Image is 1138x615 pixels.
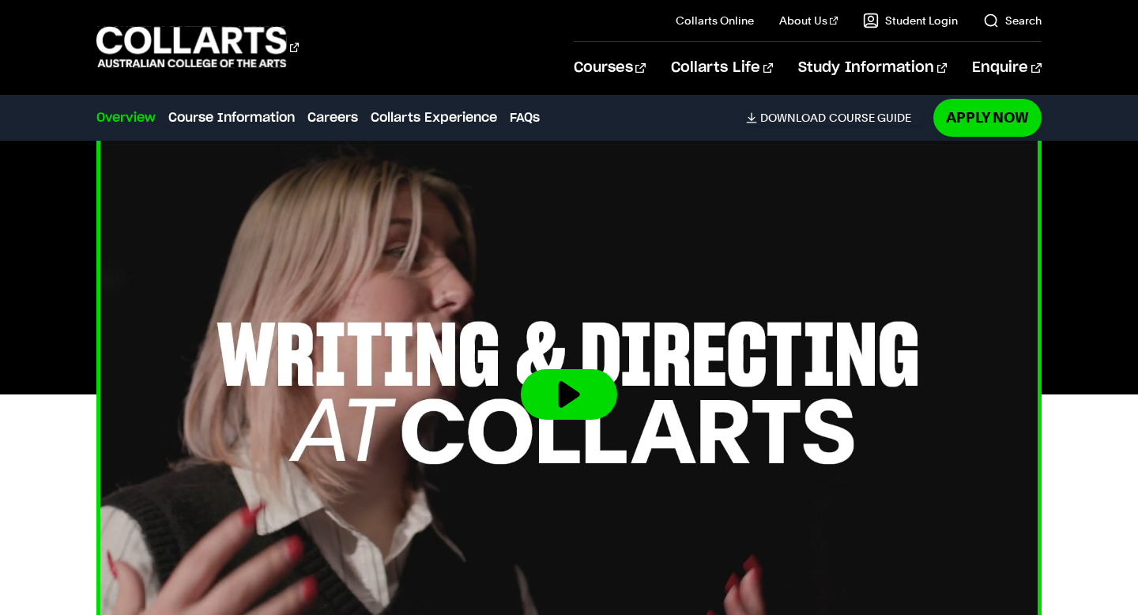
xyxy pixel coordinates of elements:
a: Collarts Experience [371,108,497,127]
span: Download [760,111,826,125]
a: Search [983,13,1042,28]
a: Collarts Life [671,42,773,94]
a: Enquire [972,42,1041,94]
a: FAQs [510,108,540,127]
a: Course Information [168,108,295,127]
a: Study Information [798,42,947,94]
a: Careers [307,108,358,127]
a: DownloadCourse Guide [746,111,924,125]
div: Go to homepage [96,25,299,70]
a: Apply Now [933,99,1042,136]
a: Courses [574,42,646,94]
a: Student Login [863,13,958,28]
a: Overview [96,108,156,127]
a: Collarts Online [676,13,754,28]
a: About Us [779,13,838,28]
